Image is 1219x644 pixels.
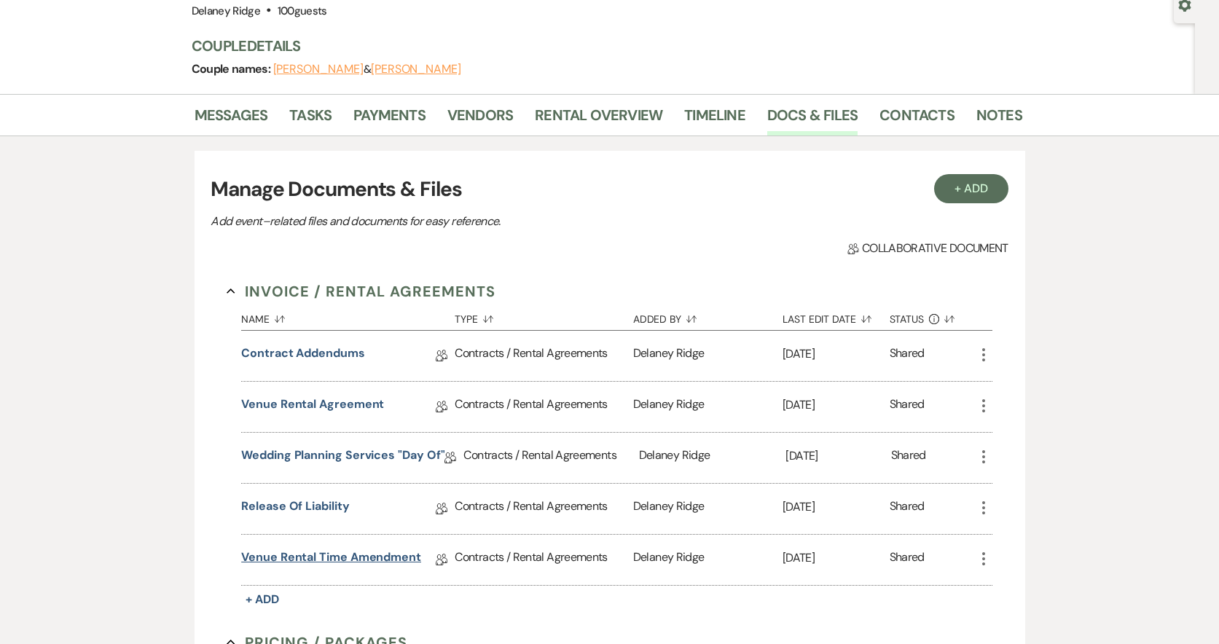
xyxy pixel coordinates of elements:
div: Shared [890,549,925,571]
a: Contacts [879,103,955,136]
div: Delaney Ridge [633,484,783,534]
div: Shared [890,396,925,418]
div: Shared [891,447,926,469]
div: Delaney Ridge [633,535,783,585]
a: Messages [195,103,268,136]
p: [DATE] [783,549,890,568]
p: [DATE] [785,447,890,466]
div: Delaney Ridge [633,331,783,381]
span: + Add [246,592,279,607]
button: [PERSON_NAME] [273,63,364,75]
h3: Couple Details [192,36,1008,56]
a: Tasks [289,103,332,136]
a: Venue Rental Agreement [241,396,384,418]
span: Status [890,314,925,324]
a: Venue Rental Time Amendment [241,549,421,571]
button: Added By [633,302,783,330]
button: Status [890,302,975,330]
button: Type [455,302,632,330]
div: Contracts / Rental Agreements [455,535,632,585]
div: Shared [890,498,925,520]
div: Contracts / Rental Agreements [455,331,632,381]
div: Contracts / Rental Agreements [463,433,638,483]
button: + Add [241,589,283,610]
a: Vendors [447,103,513,136]
a: Docs & Files [767,103,858,136]
a: Contract Addendums [241,345,365,367]
span: Couple names: [192,61,273,76]
p: Add event–related files and documents for easy reference. [211,212,721,231]
button: Invoice / Rental Agreements [227,280,495,302]
span: Delaney Ridge [192,4,261,18]
a: Wedding Planning Services "Day Of" [241,447,444,469]
p: [DATE] [783,396,890,415]
button: [PERSON_NAME] [371,63,461,75]
h3: Manage Documents & Files [211,174,1008,205]
span: & [273,62,461,76]
div: Contracts / Rental Agreements [455,484,632,534]
a: Timeline [684,103,745,136]
div: Contracts / Rental Agreements [455,382,632,432]
p: [DATE] [783,345,890,364]
div: Delaney Ridge [639,433,786,483]
span: 100 guests [278,4,327,18]
div: Shared [890,345,925,367]
button: Name [241,302,455,330]
span: Collaborative document [847,240,1008,257]
p: [DATE] [783,498,890,517]
div: Delaney Ridge [633,382,783,432]
button: + Add [934,174,1008,203]
button: Last Edit Date [783,302,890,330]
a: Rental Overview [535,103,662,136]
a: Release Of Liability [241,498,349,520]
a: Payments [353,103,426,136]
a: Notes [976,103,1022,136]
